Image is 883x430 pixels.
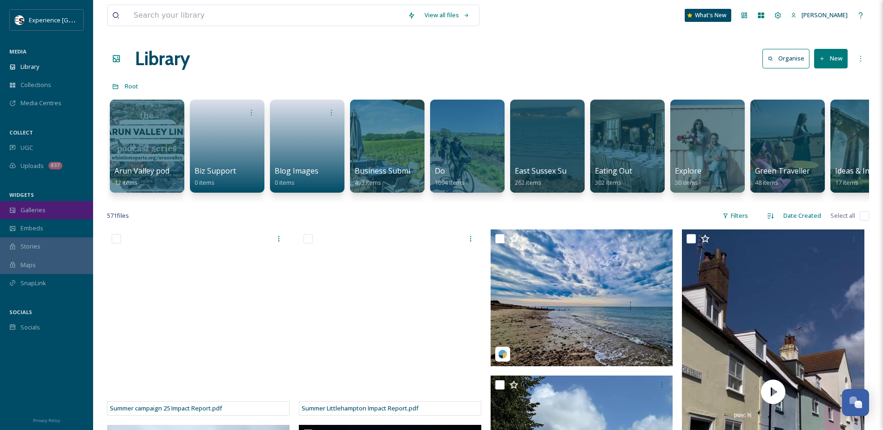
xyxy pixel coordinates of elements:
[33,417,60,423] span: Privacy Policy
[20,261,36,269] span: Maps
[435,178,465,187] span: 1094 items
[420,6,474,24] a: View all files
[675,178,698,187] span: 30 items
[9,309,32,316] span: SOCIALS
[515,178,541,187] span: 262 items
[115,178,138,187] span: 12 items
[275,166,318,176] span: Blog Images
[779,207,826,225] div: Date Created
[755,166,861,176] span: Green Traveller Video footage
[129,5,403,26] input: Search your library
[15,15,24,25] img: WSCC%20ES%20Socials%20Icon%20-%20Secondary%20-%20Black.jpg
[20,242,40,251] span: Stories
[595,178,621,187] span: 302 items
[20,99,61,107] span: Media Centres
[20,323,40,332] span: Socials
[9,129,33,136] span: COLLECT
[786,6,852,24] a: [PERSON_NAME]
[830,211,855,220] span: Select all
[195,166,236,176] span: Biz Support
[842,389,869,416] button: Open Chat
[135,45,190,73] a: Library
[302,404,418,412] span: Summer Littlehampton Impact Report.pdf
[107,211,129,220] span: 571 file s
[718,207,753,225] div: Filters
[675,167,701,187] a: Explore30 items
[835,166,883,176] span: Ideas & Inspo
[33,414,60,425] a: Privacy Policy
[9,48,27,55] span: MEDIA
[435,167,465,187] a: Do1094 items
[814,49,848,68] button: New
[685,9,731,22] a: What's New
[755,167,861,187] a: Green Traveller Video footage48 items
[355,166,432,176] span: Business Submissions
[595,167,632,187] a: Eating Out302 items
[515,166,689,176] span: East Sussex Summer photo shoot (copyright free)
[195,178,215,187] span: 0 items
[275,167,318,187] a: Blog Images0 items
[802,11,848,19] span: [PERSON_NAME]
[595,166,632,176] span: Eating Out
[125,82,138,90] span: Root
[435,166,445,176] span: Do
[195,167,236,187] a: Biz Support0 items
[29,15,121,24] span: Experience [GEOGRAPHIC_DATA]
[125,81,138,92] a: Root
[515,167,689,187] a: East Sussex Summer photo shoot (copyright free)262 items
[20,143,33,152] span: UGC
[9,191,34,198] span: WIDGETS
[20,81,51,89] span: Collections
[115,167,183,187] a: Arun Valley podcast12 items
[675,166,701,176] span: Explore
[755,178,778,187] span: 48 items
[498,349,507,359] img: snapsea-logo.png
[835,178,858,187] span: 17 items
[115,166,183,176] span: Arun Valley podcast
[275,178,295,187] span: 0 items
[491,229,673,366] img: wild_andwoody_photography-1759421164521.jpg
[835,167,883,187] a: Ideas & Inspo17 items
[48,162,62,169] div: 837
[762,49,809,68] button: Organise
[110,404,222,412] span: Summer campaign 25 Impact Report.pdf
[20,206,46,215] span: Galleries
[355,178,381,187] span: 493 items
[20,161,44,170] span: Uploads
[355,167,432,187] a: Business Submissions493 items
[20,224,43,233] span: Embeds
[20,62,39,71] span: Library
[20,279,46,288] span: SnapLink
